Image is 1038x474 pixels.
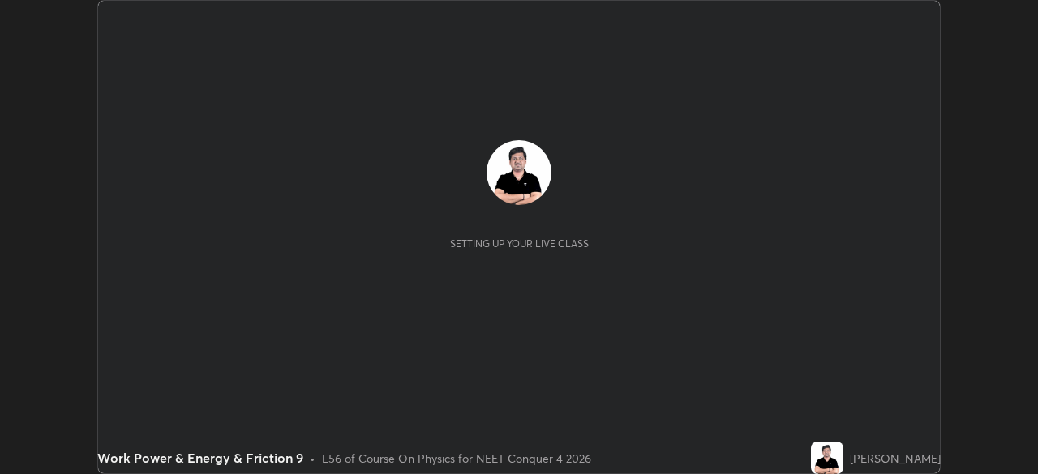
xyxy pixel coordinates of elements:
img: 7ad8e9556d334b399f8606cf9d83f348.jpg [487,140,551,205]
div: [PERSON_NAME] [850,450,941,467]
div: Setting up your live class [450,237,589,250]
img: 7ad8e9556d334b399f8606cf9d83f348.jpg [811,442,843,474]
div: Work Power & Energy & Friction 9 [97,448,303,468]
div: L56 of Course On Physics for NEET Conquer 4 2026 [322,450,591,467]
div: • [310,450,315,467]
